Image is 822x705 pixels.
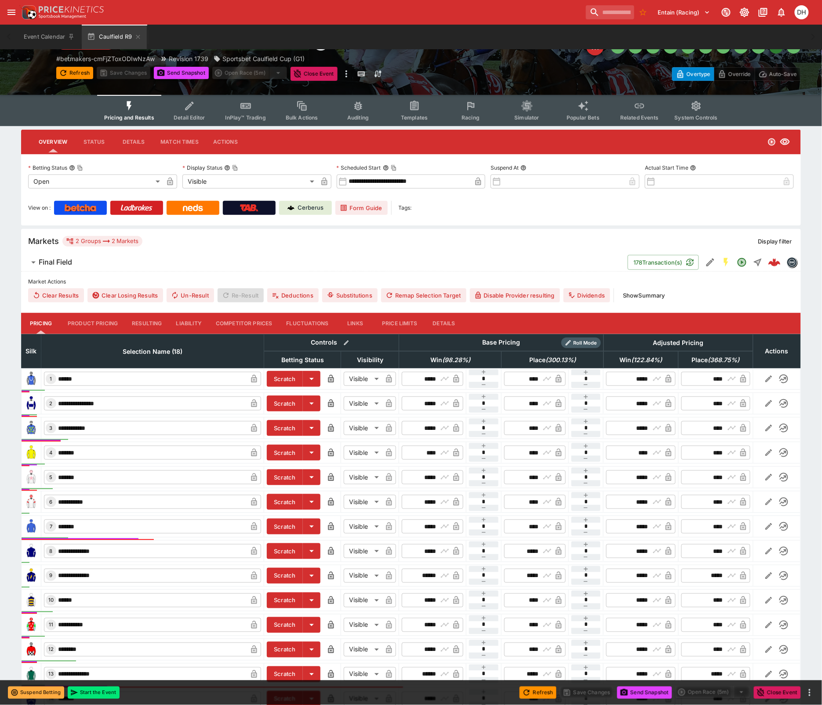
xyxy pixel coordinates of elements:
[24,569,38,583] img: runner 9
[754,687,801,699] button: Close Event
[787,258,797,267] img: betmakers
[28,288,84,302] button: Clear Results
[628,255,699,270] button: 178Transaction(s)
[442,355,470,365] em: ( 98.28 %)
[768,256,781,269] div: 1b3cbb0a-2d0e-493f-afe0-7c9d99dee12f
[718,4,734,20] button: Connected to PK
[750,254,766,270] button: Straight
[48,474,55,480] span: 5
[24,372,38,386] img: runner 1
[335,201,388,215] a: Form Guide
[267,288,319,302] button: Deductions
[804,687,815,698] button: more
[240,204,258,211] img: TabNZ
[24,421,38,435] img: runner 3
[21,254,628,271] button: Final Field
[4,4,19,20] button: open drawer
[114,131,153,153] button: Details
[567,114,600,121] span: Popular Bets
[28,174,163,189] div: Open
[347,355,393,365] span: Visibility
[226,114,266,121] span: InPlay™ Trading
[222,54,305,63] p: Sportsbet Caulfield Cup (G1)
[344,372,382,386] div: Visible
[344,396,382,411] div: Visible
[267,519,303,534] button: Scratch
[344,569,382,583] div: Visible
[515,114,539,121] span: Simulator
[264,334,399,351] th: Controls
[344,667,382,681] div: Visible
[77,165,83,171] button: Copy To Clipboard
[167,288,214,302] button: Un-Result
[734,254,750,270] button: Open
[286,114,318,121] span: Bulk Actions
[636,5,650,19] button: No Bookmarks
[570,339,601,347] span: Roll Mode
[586,5,634,19] input: search
[769,69,797,79] p: Auto-Save
[19,4,37,21] img: PriceKinetics Logo
[24,446,38,460] img: runner 4
[520,687,556,699] button: Refresh
[702,254,718,270] button: Edit Detail
[682,355,749,365] span: Place(368.75%)
[56,54,155,63] p: Copy To Clipboard
[383,165,389,171] button: Scheduled StartCopy To Clipboard
[399,201,412,215] label: Tags:
[287,204,295,211] img: Cerberus
[47,647,55,653] span: 12
[279,201,332,215] a: Cerberus
[183,204,203,211] img: Neds
[48,499,55,505] span: 6
[87,288,163,302] button: Clear Losing Results
[737,4,753,20] button: Toggle light/dark mode
[69,165,75,171] button: Betting StatusCopy To Clipboard
[267,396,303,411] button: Scratch
[520,355,586,365] span: Place(300.13%)
[48,425,55,431] span: 3
[21,313,61,334] button: Pricing
[344,470,382,484] div: Visible
[47,671,55,677] span: 13
[755,4,771,20] button: Documentation
[632,355,662,365] em: ( 122.84 %)
[154,67,209,79] button: Send Snapshot
[375,313,424,334] button: Price Limits
[381,288,466,302] button: Remap Selection Target
[28,164,67,171] p: Betting Status
[347,114,369,121] span: Auditing
[28,201,51,215] label: View on :
[280,313,336,334] button: Fluctuations
[768,256,781,269] img: logo-cerberus--red.svg
[267,494,303,510] button: Scratch
[645,164,688,171] p: Actual Start Time
[82,25,147,49] button: Caulfield R9
[18,25,80,49] button: Event Calendar
[708,355,740,365] em: ( 368.75 %)
[24,667,38,681] img: runner 13
[66,236,139,247] div: 2 Groups 2 Markets
[169,54,208,63] p: Revision 1739
[232,165,238,171] button: Copy To Clipboard
[344,446,382,460] div: Visible
[47,622,55,628] span: 11
[65,204,96,211] img: Betcha
[322,288,378,302] button: Substitutions
[120,204,153,211] img: Ladbrokes
[561,338,601,348] div: Show/hide Price Roll mode configuration.
[690,165,696,171] button: Actual Start Time
[617,687,672,699] button: Send Snapshot
[344,544,382,558] div: Visible
[209,313,280,334] button: Competitor Prices
[755,67,801,81] button: Auto-Save
[687,69,710,79] p: Overtype
[28,236,59,246] h5: Markets
[153,131,206,153] button: Match Times
[604,334,753,351] th: Adjusted Pricing
[344,520,382,534] div: Visible
[206,131,245,153] button: Actions
[344,495,382,509] div: Visible
[337,164,381,171] p: Scheduled Start
[24,618,38,632] img: runner 11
